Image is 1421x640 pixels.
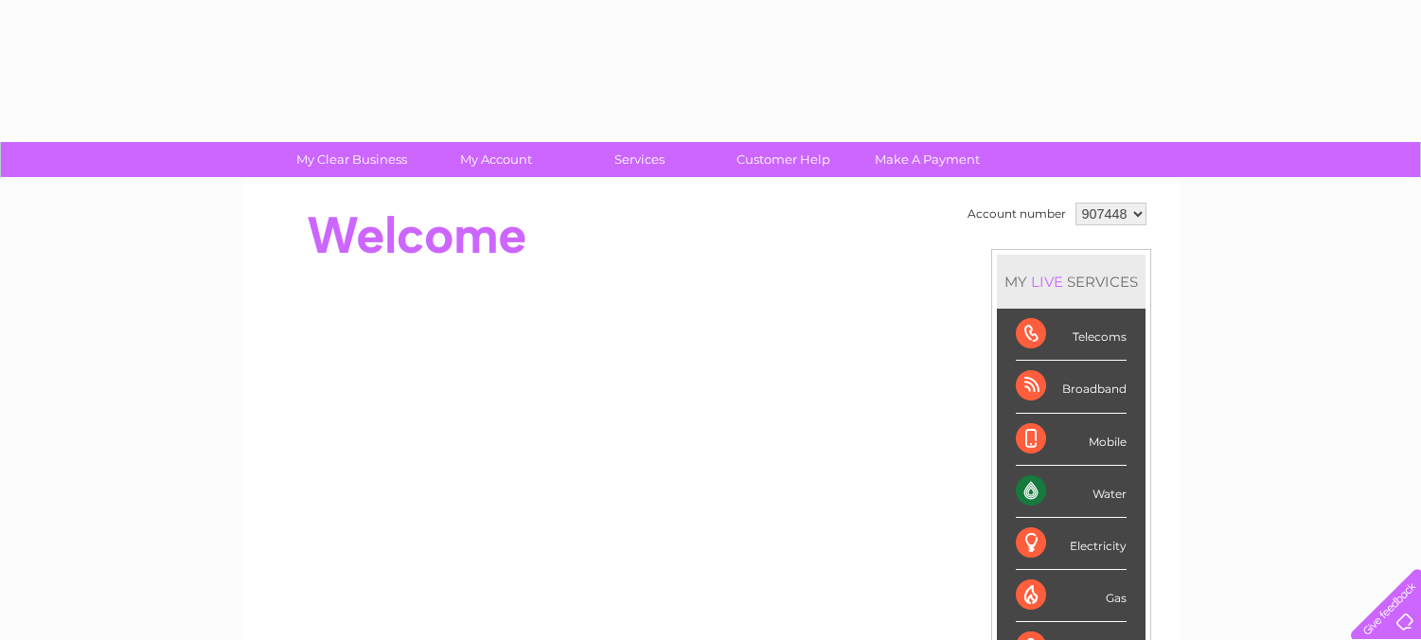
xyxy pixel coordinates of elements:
a: Services [561,142,718,177]
div: Broadband [1016,361,1127,413]
div: LIVE [1027,273,1067,291]
div: Water [1016,466,1127,518]
div: Electricity [1016,518,1127,570]
div: Mobile [1016,414,1127,466]
a: Customer Help [705,142,861,177]
td: Account number [963,198,1071,230]
div: Gas [1016,570,1127,622]
div: Telecoms [1016,309,1127,361]
a: Make A Payment [849,142,1005,177]
a: My Clear Business [274,142,430,177]
a: My Account [417,142,574,177]
div: MY SERVICES [997,255,1146,309]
